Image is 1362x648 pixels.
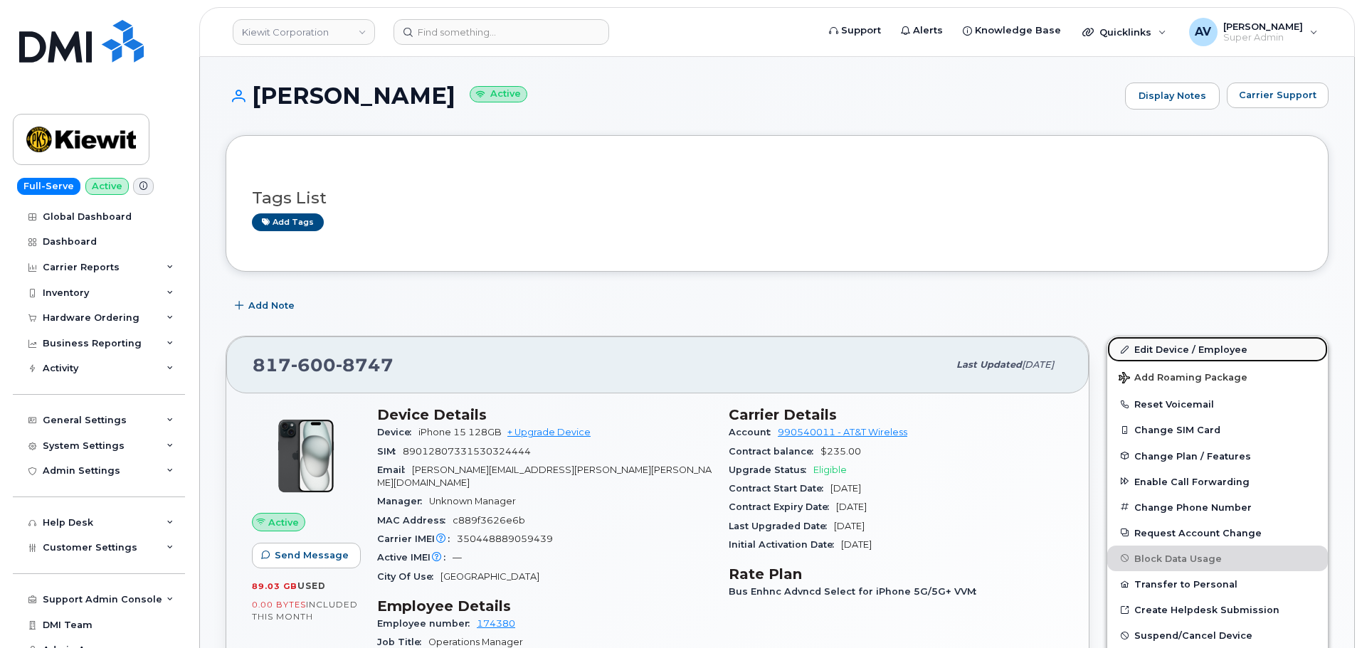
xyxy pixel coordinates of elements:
[729,521,834,531] span: Last Upgraded Date
[470,86,527,102] small: Active
[729,406,1063,423] h3: Carrier Details
[834,521,865,531] span: [DATE]
[248,299,295,312] span: Add Note
[1107,520,1328,546] button: Request Account Change
[403,446,531,457] span: 89012807331530324444
[1134,476,1250,487] span: Enable Call Forwarding
[1107,362,1328,391] button: Add Roaming Package
[841,539,872,550] span: [DATE]
[729,427,778,437] span: Account
[268,516,299,529] span: Active
[377,533,457,544] span: Carrier IMEI
[507,427,591,437] a: + Upgrade Device
[252,600,306,610] span: 0.00 Bytes
[1107,622,1328,648] button: Suspend/Cancel Device
[729,565,1063,583] h3: Rate Plan
[1239,88,1316,102] span: Carrier Support
[1107,597,1328,622] a: Create Helpdesk Submission
[252,543,361,568] button: Send Message
[830,483,861,494] span: [DATE]
[1107,391,1328,417] button: Reset Voicemail
[252,189,1302,207] h3: Tags List
[226,293,307,319] button: Add Note
[377,464,412,475] span: Email
[457,533,553,544] span: 350448889059439
[226,83,1118,108] h1: [PERSON_NAME]
[729,539,841,550] span: Initial Activation Date
[253,354,394,376] span: 817
[377,597,712,615] h3: Employee Details
[428,637,523,647] span: Operations Manager
[1107,443,1328,469] button: Change Plan / Features
[377,406,712,423] h3: Device Details
[1134,630,1252,641] span: Suspend/Cancel Device
[956,359,1022,370] span: Last updated
[418,427,502,437] span: iPhone 15 128GB
[377,515,453,526] span: MAC Address
[729,586,983,597] span: Bus Enhnc Advncd Select for iPhone 5G/5G+ VVM
[1107,571,1328,597] button: Transfer to Personal
[377,618,477,629] span: Employee number
[1107,336,1328,362] a: Edit Device / Employee
[729,483,830,494] span: Contract Start Date
[336,354,394,376] span: 8747
[778,427,907,437] a: 990540011 - AT&T Wireless
[377,446,403,457] span: SIM
[453,552,462,563] span: —
[1119,372,1247,386] span: Add Roaming Package
[252,213,324,231] a: Add tags
[1107,417,1328,442] button: Change SIM Card
[1134,450,1251,461] span: Change Plan / Features
[1107,546,1328,571] button: Block Data Usage
[275,548,349,562] span: Send Message
[429,496,516,506] span: Unknown Manager
[729,464,813,475] span: Upgrade Status
[297,580,326,591] span: used
[252,581,297,591] span: 89.03 GB
[377,637,428,647] span: Job Title
[1107,469,1328,494] button: Enable Call Forwarding
[477,618,515,629] a: 174380
[377,496,429,506] span: Manager
[453,515,525,526] span: c889f3626e6b
[1125,83,1220,110] a: Display Notes
[1022,359,1054,370] span: [DATE]
[1227,83,1329,108] button: Carrier Support
[291,354,336,376] span: 600
[263,413,349,499] img: iPhone_15_Black.png
[1107,494,1328,520] button: Change Phone Number
[377,427,418,437] span: Device
[729,446,820,457] span: Contract balance
[440,571,539,582] span: [GEOGRAPHIC_DATA]
[729,501,836,512] span: Contract Expiry Date
[377,571,440,582] span: City Of Use
[836,501,867,512] span: [DATE]
[1300,586,1351,637] iframe: Messenger Launcher
[377,464,712,488] span: [PERSON_NAME][EMAIL_ADDRESS][PERSON_NAME][PERSON_NAME][DOMAIN_NAME]
[820,446,861,457] span: $235.00
[813,464,847,475] span: Eligible
[377,552,453,563] span: Active IMEI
